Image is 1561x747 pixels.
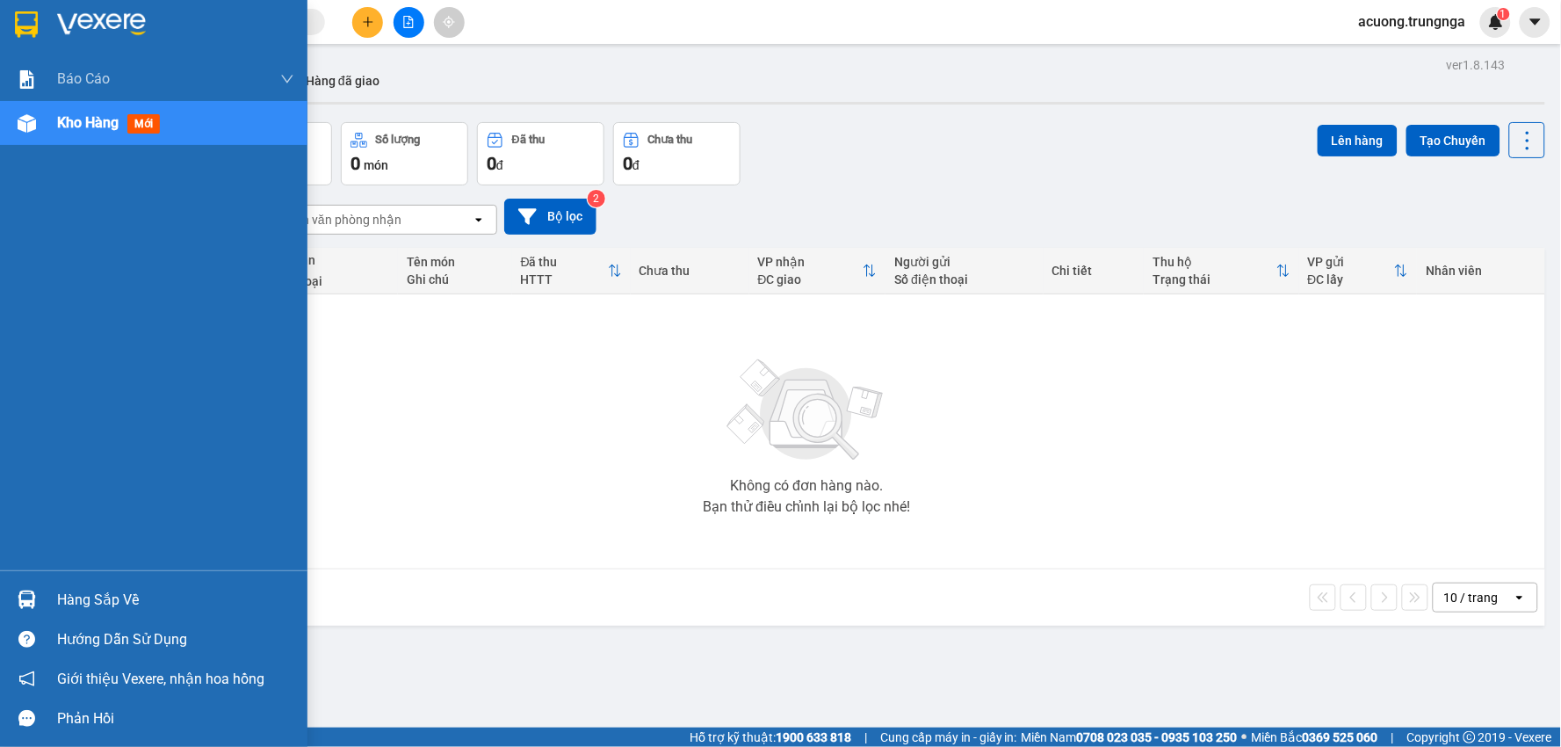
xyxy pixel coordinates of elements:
[127,114,160,134] span: mới
[719,349,894,472] img: svg+xml;base64,PHN2ZyBjbGFzcz0ibGlzdC1wbHVnX19zdmciIHhtbG5zPSJodHRwOi8vd3d3LnczLm9yZy8yMDAwL3N2Zy...
[292,60,394,102] button: Hàng đã giao
[280,211,401,228] div: Chọn văn phòng nhận
[18,671,35,687] span: notification
[351,153,360,174] span: 0
[588,190,605,207] sup: 2
[1252,728,1378,747] span: Miền Bắc
[18,631,35,648] span: question-circle
[1052,264,1135,278] div: Chi tiết
[1153,272,1276,286] div: Trạng thái
[341,122,468,185] button: Số lượng0món
[57,627,294,653] div: Hướng dẫn sử dụng
[632,158,640,172] span: đ
[521,255,608,269] div: Đã thu
[521,272,608,286] div: HTTT
[512,248,631,294] th: Toggle SortBy
[57,114,119,131] span: Kho hàng
[434,7,465,38] button: aim
[1144,248,1298,294] th: Toggle SortBy
[613,122,741,185] button: Chưa thu0đ
[640,264,741,278] div: Chưa thu
[352,7,383,38] button: plus
[1242,734,1247,741] span: ⚪️
[18,591,36,609] img: warehouse-icon
[362,16,374,28] span: plus
[376,134,421,146] div: Số lượng
[487,153,496,174] span: 0
[864,728,867,747] span: |
[443,16,455,28] span: aim
[249,274,389,288] div: Số điện thoại
[280,72,294,86] span: down
[512,134,545,146] div: Đã thu
[1498,8,1510,20] sup: 1
[364,158,388,172] span: món
[1513,591,1527,605] svg: open
[57,68,110,90] span: Báo cáo
[1528,14,1543,30] span: caret-down
[1391,728,1394,747] span: |
[407,272,503,286] div: Ghi chú
[1153,255,1276,269] div: Thu hộ
[1447,55,1506,75] div: ver 1.8.143
[1022,728,1238,747] span: Miền Nam
[18,70,36,89] img: solution-icon
[472,213,486,227] svg: open
[894,255,1035,269] div: Người gửi
[1463,731,1476,743] span: copyright
[623,153,632,174] span: 0
[57,587,294,613] div: Hàng sắp về
[730,479,883,493] div: Không có đơn hàng nào.
[1426,264,1536,278] div: Nhân viên
[402,16,415,28] span: file-add
[1318,125,1398,156] button: Lên hàng
[394,7,424,38] button: file-add
[1520,7,1550,38] button: caret-down
[690,728,851,747] span: Hỗ trợ kỹ thuật:
[776,730,851,744] strong: 1900 633 818
[1488,14,1504,30] img: icon-new-feature
[758,272,864,286] div: ĐC giao
[1308,272,1395,286] div: ĐC lấy
[18,114,36,133] img: warehouse-icon
[18,710,35,727] span: message
[496,158,503,172] span: đ
[1303,730,1378,744] strong: 0369 525 060
[1077,730,1238,744] strong: 0708 023 035 - 0935 103 250
[57,706,294,732] div: Phản hồi
[15,11,38,38] img: logo-vxr
[880,728,1017,747] span: Cung cấp máy in - giấy in:
[1444,589,1499,606] div: 10 / trang
[758,255,864,269] div: VP nhận
[894,272,1035,286] div: Số điện thoại
[749,248,886,294] th: Toggle SortBy
[1308,255,1395,269] div: VP gửi
[1500,8,1507,20] span: 1
[407,255,503,269] div: Tên món
[504,199,596,235] button: Bộ lọc
[249,253,389,267] div: Người nhận
[703,500,910,514] div: Bạn thử điều chỉnh lại bộ lọc nhé!
[57,668,264,690] span: Giới thiệu Vexere, nhận hoa hồng
[1406,125,1500,156] button: Tạo Chuyến
[648,134,693,146] div: Chưa thu
[477,122,604,185] button: Đã thu0đ
[1299,248,1418,294] th: Toggle SortBy
[1345,11,1480,33] span: acuong.trungnga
